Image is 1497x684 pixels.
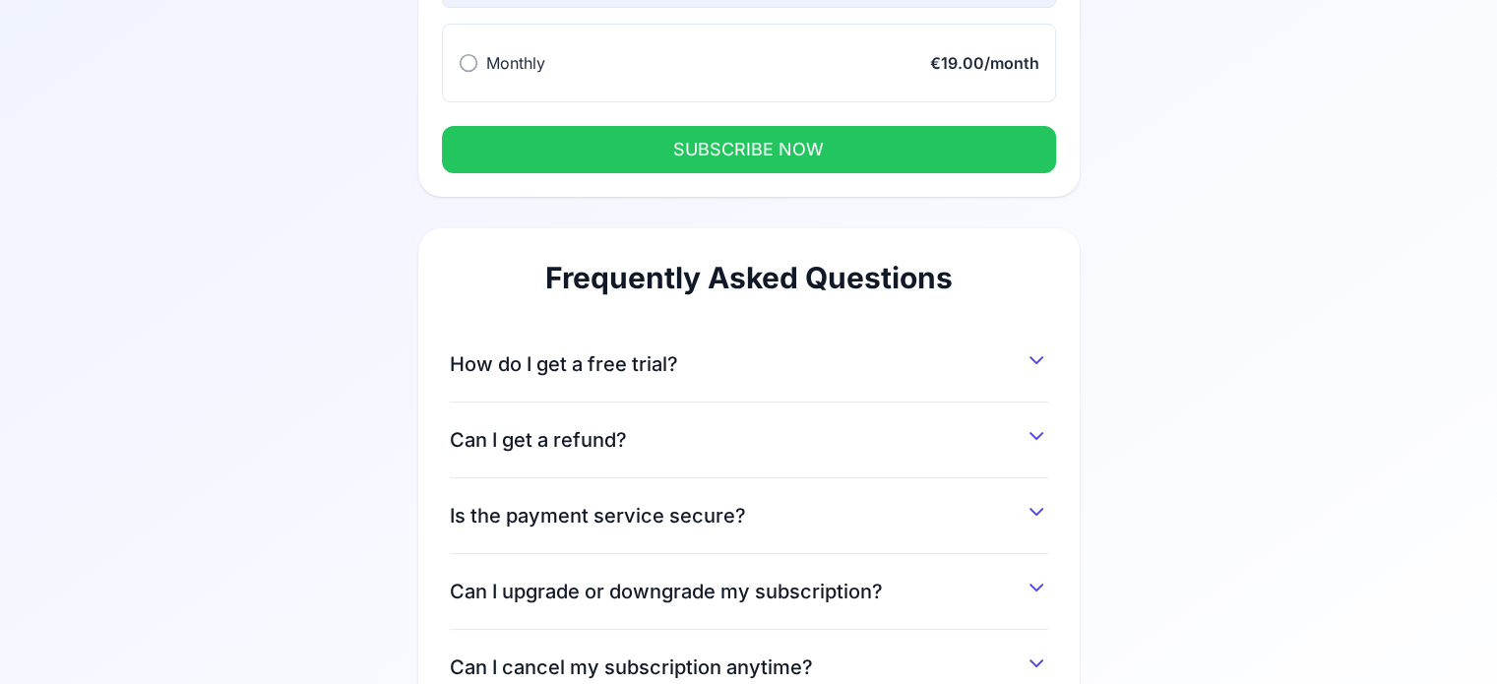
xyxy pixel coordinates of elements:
[450,502,746,529] span: Is the payment service secure?
[450,426,627,454] span: Can I get a refund?
[450,260,1048,295] h2: Frequently Asked Questions
[486,53,545,73] span: Monthly
[450,653,813,681] span: Can I cancel my subscription anytime?
[442,24,1056,102] button: Monthly€19.00/month
[450,350,678,378] span: How do I get a free trial?
[450,418,1048,454] button: Can I get a refund?
[930,51,1039,75] div: €19.00/month
[450,646,1048,681] button: Can I cancel my subscription anytime?
[442,126,1056,173] button: SUBSCRIBE NOW
[450,342,1048,378] button: How do I get a free trial?
[450,494,1048,529] button: Is the payment service secure?
[450,570,1048,605] button: Can I upgrade or downgrade my subscription?
[450,578,883,605] span: Can I upgrade or downgrade my subscription?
